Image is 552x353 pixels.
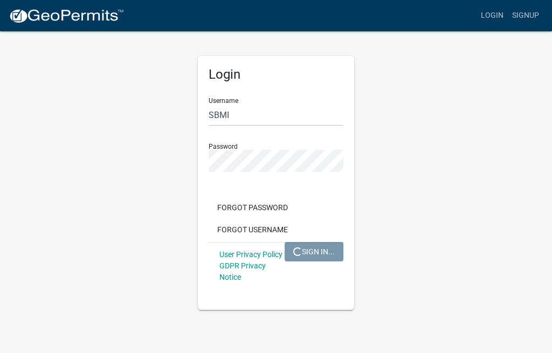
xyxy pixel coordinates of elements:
button: SIGN IN... [285,242,343,261]
span: SIGN IN... [293,247,335,255]
a: Signup [508,5,543,26]
button: Forgot Password [209,198,296,217]
h5: Login [209,67,343,82]
a: Login [477,5,508,26]
button: Forgot Username [209,220,296,239]
a: GDPR Privacy Notice [219,261,266,281]
a: User Privacy Policy [219,250,282,259]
